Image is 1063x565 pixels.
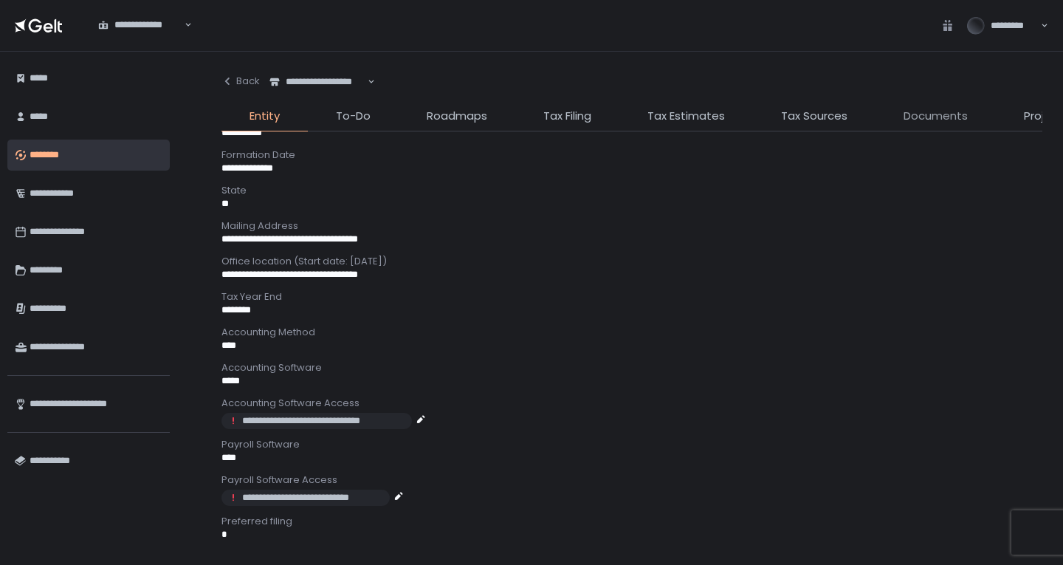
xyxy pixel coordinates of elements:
[260,66,375,97] div: Search for option
[427,108,487,125] span: Roadmaps
[221,473,1042,487] div: Payroll Software Access
[221,326,1042,339] div: Accounting Method
[221,290,1042,304] div: Tax Year End
[221,148,1042,162] div: Formation Date
[365,75,366,89] input: Search for option
[89,10,192,41] div: Search for option
[336,108,371,125] span: To-Do
[221,75,260,88] div: Back
[221,361,1042,374] div: Accounting Software
[221,255,1042,268] div: Office location (Start date: [DATE])
[221,184,1042,197] div: State
[250,108,280,125] span: Entity
[221,397,1042,410] div: Accounting Software Access
[221,515,1042,528] div: Preferred filing
[221,438,1042,451] div: Payroll Software
[221,66,260,96] button: Back
[647,108,725,125] span: Tax Estimates
[781,108,847,125] span: Tax Sources
[182,18,183,32] input: Search for option
[543,108,591,125] span: Tax Filing
[221,219,1042,233] div: Mailing Address
[904,108,968,125] span: Documents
